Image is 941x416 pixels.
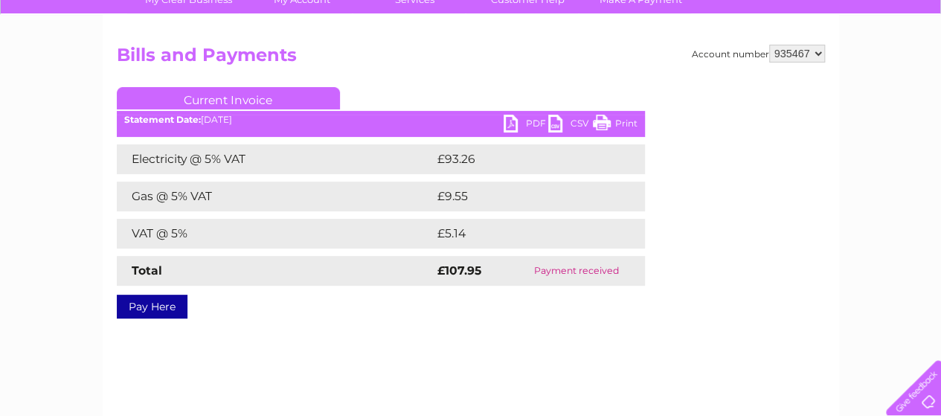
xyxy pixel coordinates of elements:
[661,7,763,26] a: 0333 014 3131
[758,63,803,74] a: Telecoms
[124,114,201,125] b: Statement Date:
[548,115,593,136] a: CSV
[117,144,434,174] td: Electricity @ 5% VAT
[117,295,187,319] a: Pay Here
[117,182,434,211] td: Gas @ 5% VAT
[504,115,548,136] a: PDF
[434,219,608,249] td: £5.14
[892,63,927,74] a: Log out
[692,45,825,63] div: Account number
[117,87,340,109] a: Current Invoice
[716,63,749,74] a: Energy
[842,63,879,74] a: Contact
[33,39,109,84] img: logo.png
[120,8,823,72] div: Clear Business is a trading name of Verastar Limited (registered in [GEOGRAPHIC_DATA] No. 3667643...
[117,45,825,73] h2: Bills and Payments
[434,144,615,174] td: £93.26
[434,182,610,211] td: £9.55
[509,256,644,286] td: Payment received
[132,263,162,278] strong: Total
[117,115,645,125] div: [DATE]
[812,63,833,74] a: Blog
[437,263,481,278] strong: £107.95
[679,63,707,74] a: Water
[117,219,434,249] td: VAT @ 5%
[593,115,637,136] a: Print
